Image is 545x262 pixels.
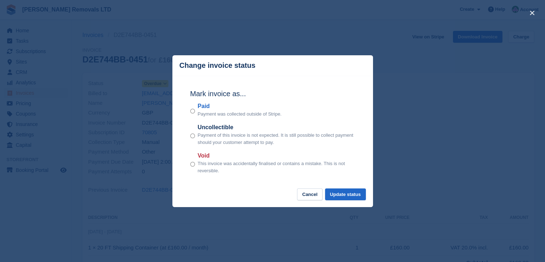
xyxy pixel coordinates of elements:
label: Void [198,151,355,160]
button: Cancel [297,188,322,200]
p: Payment was collected outside of Stripe. [198,111,282,118]
h2: Mark invoice as... [190,88,355,99]
button: close [526,7,538,19]
button: Update status [325,188,366,200]
label: Paid [198,102,282,111]
label: Uncollectible [198,123,355,132]
p: Payment of this invoice is not expected. It is still possible to collect payment should your cust... [198,132,355,146]
p: This invoice was accidentally finalised or contains a mistake. This is not reversible. [198,160,355,174]
p: Change invoice status [180,61,255,70]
